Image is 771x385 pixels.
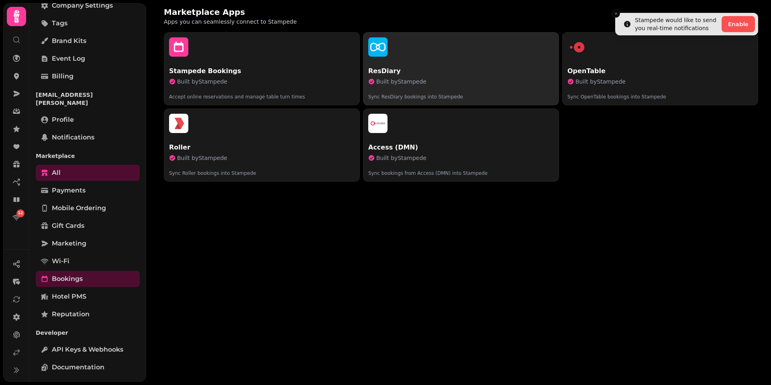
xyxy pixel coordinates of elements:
span: Profile [52,115,74,125]
span: Mobile ordering [52,203,106,213]
button: Enable [722,16,755,32]
span: Built by Stampede [376,78,426,86]
p: Roller [169,143,355,152]
a: Bookings [36,271,140,287]
img: OpenTable favicon [567,37,587,57]
span: Company settings [52,1,113,10]
a: Tags [36,15,140,31]
a: Mobile ordering [36,200,140,216]
p: Stampede Bookings [169,66,355,76]
a: Reputation [36,306,140,322]
span: Brand Kits [52,36,86,46]
p: OpenTable [567,66,753,76]
p: Accept online reservations and manage table turn times [169,87,355,100]
span: Marketing [52,239,86,248]
p: Sync Roller bookings into Stampede [169,164,355,176]
span: Billing [52,72,73,81]
span: Gift cards [52,221,84,231]
button: Roller faviconRollerBuilt byStampedeSync Roller bookings into Stampede [164,109,360,182]
span: Built by Stampede [177,78,227,86]
p: Sync OpenTable bookings into Stampede [567,87,753,100]
span: API keys & webhooks [52,345,123,354]
img: Access (DMN) favicon [368,114,388,133]
span: Hotel PMS [52,292,86,301]
button: OpenTable faviconOpenTableBuilt byStampedeSync OpenTable bookings into Stampede [562,32,758,105]
p: Access (DMN) [368,143,554,152]
a: Hotel PMS [36,289,140,305]
p: Marketplace [36,149,140,163]
a: 12 [8,209,24,225]
a: Payments [36,182,140,199]
img: ResDiary favicon [368,37,388,57]
button: Stampede BookingsBuilt byStampedeAccept online reservations and manage table turn times [164,32,360,105]
button: Close toast [612,10,620,18]
span: Notifications [52,133,94,142]
button: Access (DMN) faviconAccess (DMN)Built byStampedeSync bookings from Access (DMN) into Stampede [363,109,559,182]
span: Bookings [52,274,83,284]
span: Event log [52,54,85,63]
a: API keys & webhooks [36,342,140,358]
span: Built by Stampede [575,78,626,86]
p: Sync ResDiary bookings into Stampede [368,87,554,100]
span: Wi-Fi [52,256,69,266]
img: Roller favicon [169,114,188,133]
span: Reputation [52,309,90,319]
button: ResDiary faviconResDiaryBuilt byStampedeSync ResDiary bookings into Stampede [363,32,559,105]
span: Documentation [52,362,104,372]
a: Marketing [36,236,140,252]
p: Sync bookings from Access (DMN) into Stampede [368,164,554,176]
p: Developer [36,326,140,340]
span: 12 [18,211,23,216]
div: Stampede would like to send you real-time notifications [635,16,718,32]
a: Notifications [36,129,140,145]
span: All [52,168,61,178]
a: Event log [36,51,140,67]
h2: Marketplace Apps [164,6,318,18]
a: Billing [36,68,140,84]
span: Tags [52,18,67,28]
p: Apps you can seamlessly connect to Stampede [164,18,369,26]
a: Wi-Fi [36,253,140,269]
span: Built by Stampede [376,154,426,162]
span: Built by Stampede [177,154,227,162]
a: Gift cards [36,218,140,234]
span: Payments [52,186,86,195]
a: Profile [36,112,140,128]
p: ResDiary [368,66,554,76]
a: All [36,165,140,181]
a: Documentation [36,359,140,375]
p: [EMAIL_ADDRESS][PERSON_NAME] [36,88,140,110]
a: Brand Kits [36,33,140,49]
